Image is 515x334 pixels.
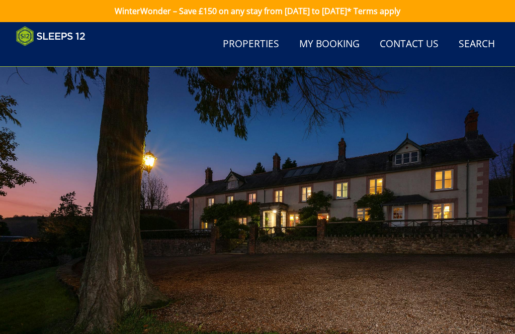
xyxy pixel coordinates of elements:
a: Search [455,33,499,56]
iframe: Customer reviews powered by Trustpilot [11,52,117,61]
a: Properties [219,33,283,56]
img: Sleeps 12 [16,26,85,46]
a: Contact Us [376,33,443,56]
a: My Booking [295,33,364,56]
